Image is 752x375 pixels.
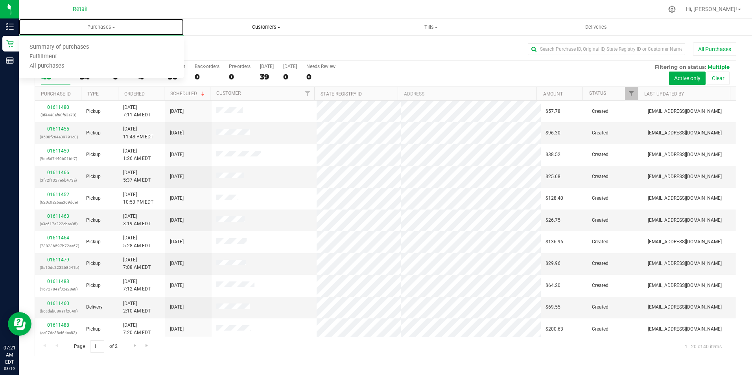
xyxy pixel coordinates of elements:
[514,19,678,35] a: Deliveries
[47,105,69,110] a: 01611480
[142,340,153,351] a: Go to the last page
[306,64,335,69] div: Needs Review
[86,282,101,289] span: Pickup
[86,217,101,224] span: Pickup
[40,285,77,293] p: (1672784af32e28e6)
[170,91,206,96] a: Scheduled
[123,256,151,271] span: [DATE] 7:08 AM EDT
[592,129,608,137] span: Created
[546,238,563,246] span: $136.96
[123,213,151,228] span: [DATE] 3:19 AM EDT
[589,90,606,96] a: Status
[19,24,184,31] span: Purchases
[648,260,722,267] span: [EMAIL_ADDRESS][DOMAIN_NAME]
[306,72,335,81] div: 0
[40,111,77,119] p: (8f4448af60f63a73)
[40,329,77,336] p: (aa07dc38cf64ca83)
[86,260,101,267] span: Pickup
[124,91,145,97] a: Ordered
[321,91,362,97] a: State Registry ID
[123,169,151,184] span: [DATE] 5:37 AM EDT
[170,238,184,246] span: [DATE]
[260,72,274,81] div: 39
[543,91,563,97] a: Amount
[19,19,184,35] a: Purchases Summary of purchases Fulfillment All purchases
[349,24,513,31] span: Tills
[195,72,219,81] div: 0
[686,6,737,12] span: Hi, [PERSON_NAME]!
[260,64,274,69] div: [DATE]
[592,238,608,246] span: Created
[546,260,560,267] span: $29.96
[546,195,563,202] span: $128.40
[229,64,251,69] div: Pre-orders
[184,19,348,35] a: Customers
[693,42,736,56] button: All Purchases
[546,151,560,158] span: $38.52
[123,300,151,315] span: [DATE] 2:10 AM EDT
[546,282,560,289] span: $64.20
[123,234,151,249] span: [DATE] 5:28 AM EDT
[667,6,677,13] div: Manage settings
[648,303,722,311] span: [EMAIL_ADDRESS][DOMAIN_NAME]
[170,129,184,137] span: [DATE]
[648,173,722,180] span: [EMAIL_ADDRESS][DOMAIN_NAME]
[6,40,14,48] inline-svg: Retail
[655,64,706,70] span: Filtering on status:
[123,191,153,206] span: [DATE] 10:53 PM EDT
[546,303,560,311] span: $69.55
[86,325,101,333] span: Pickup
[4,344,15,366] p: 07:21 AM EDT
[86,151,101,158] span: Pickup
[592,303,608,311] span: Created
[678,340,728,352] span: 1 - 20 of 40 items
[86,195,101,202] span: Pickup
[648,129,722,137] span: [EMAIL_ADDRESS][DOMAIN_NAME]
[123,322,151,336] span: [DATE] 7:20 AM EDT
[170,303,184,311] span: [DATE]
[592,282,608,289] span: Created
[170,195,184,202] span: [DATE]
[546,325,563,333] span: $200.63
[575,24,617,31] span: Deliveries
[86,303,103,311] span: Delivery
[648,325,722,333] span: [EMAIL_ADDRESS][DOMAIN_NAME]
[86,173,101,180] span: Pickup
[546,173,560,180] span: $25.68
[47,235,69,241] a: 01611464
[229,72,251,81] div: 0
[123,278,151,293] span: [DATE] 7:12 AM EDT
[398,87,536,101] th: Address
[708,64,730,70] span: Multiple
[648,217,722,224] span: [EMAIL_ADDRESS][DOMAIN_NAME]
[301,87,314,100] a: Filter
[644,91,684,97] a: Last Updated By
[40,242,77,250] p: (73823b597b72aa67)
[40,199,77,206] p: (620c0a26aa369dde)
[19,44,100,51] span: Summary of purchases
[47,148,69,154] a: 01611459
[170,173,184,180] span: [DATE]
[40,307,77,315] p: (b6cdab089a1f2040)
[47,301,69,306] a: 01611460
[47,257,69,263] a: 01611479
[592,260,608,267] span: Created
[86,129,101,137] span: Pickup
[170,217,184,224] span: [DATE]
[40,133,77,141] p: (9508f264e39791c0)
[6,57,14,64] inline-svg: Reports
[592,151,608,158] span: Created
[170,260,184,267] span: [DATE]
[40,220,77,228] p: (a3c617a222cbaa05)
[528,43,685,55] input: Search Purchase ID, Original ID, State Registry ID or Customer Name...
[67,340,124,353] span: Page of 2
[8,312,31,336] iframe: Resource center
[546,108,560,115] span: $57.78
[123,147,151,162] span: [DATE] 1:26 AM EDT
[592,325,608,333] span: Created
[170,108,184,115] span: [DATE]
[41,91,71,97] a: Purchase ID
[648,238,722,246] span: [EMAIL_ADDRESS][DOMAIN_NAME]
[170,282,184,289] span: [DATE]
[592,108,608,115] span: Created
